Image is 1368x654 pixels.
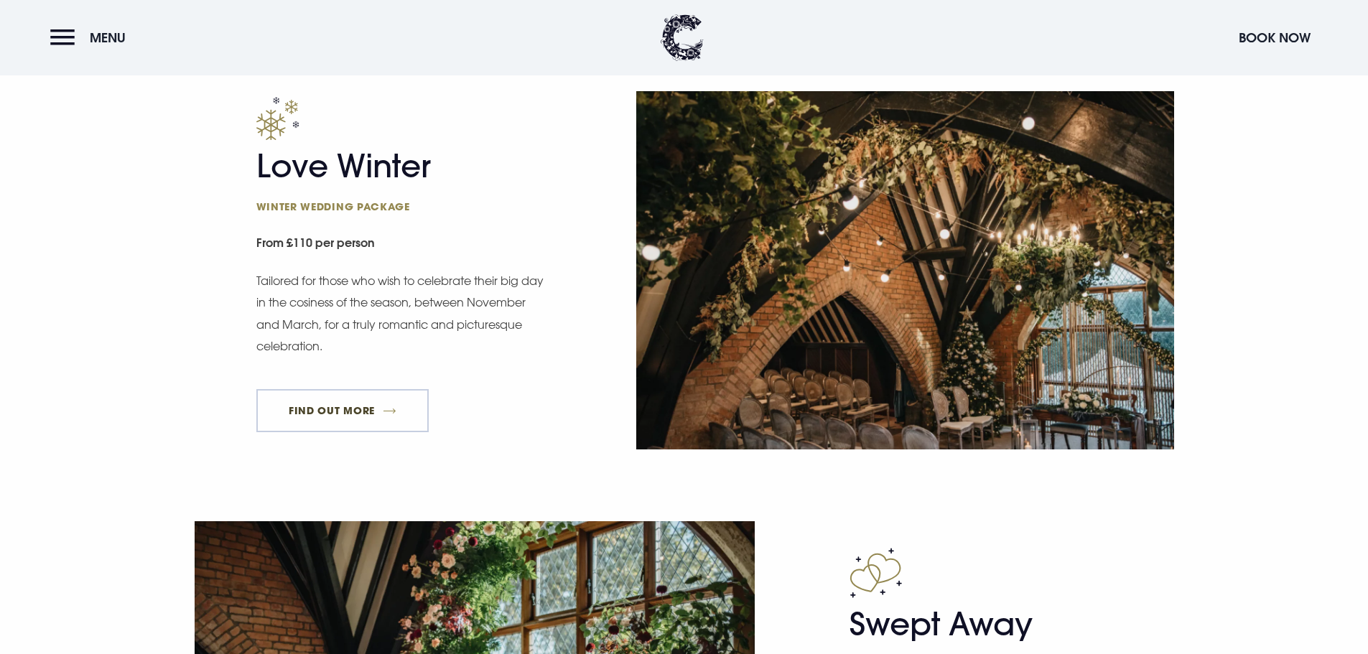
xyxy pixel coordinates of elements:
p: Tailored for those who wish to celebrate their big day in the cosiness of the season, between Nov... [256,270,551,358]
img: Ceremony set up at a Wedding Venue Northern Ireland [636,91,1174,449]
span: Winter wedding package [256,200,536,213]
button: Menu [50,22,133,53]
a: FIND OUT MORE [256,389,429,432]
small: From £110 per person [256,228,557,261]
h2: Love Winter [256,147,536,213]
img: Wonderful winter package page icon [256,97,299,140]
img: Block icon [850,548,902,598]
span: Menu [90,29,126,46]
img: Clandeboye Lodge [661,14,704,61]
button: Book Now [1232,22,1318,53]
